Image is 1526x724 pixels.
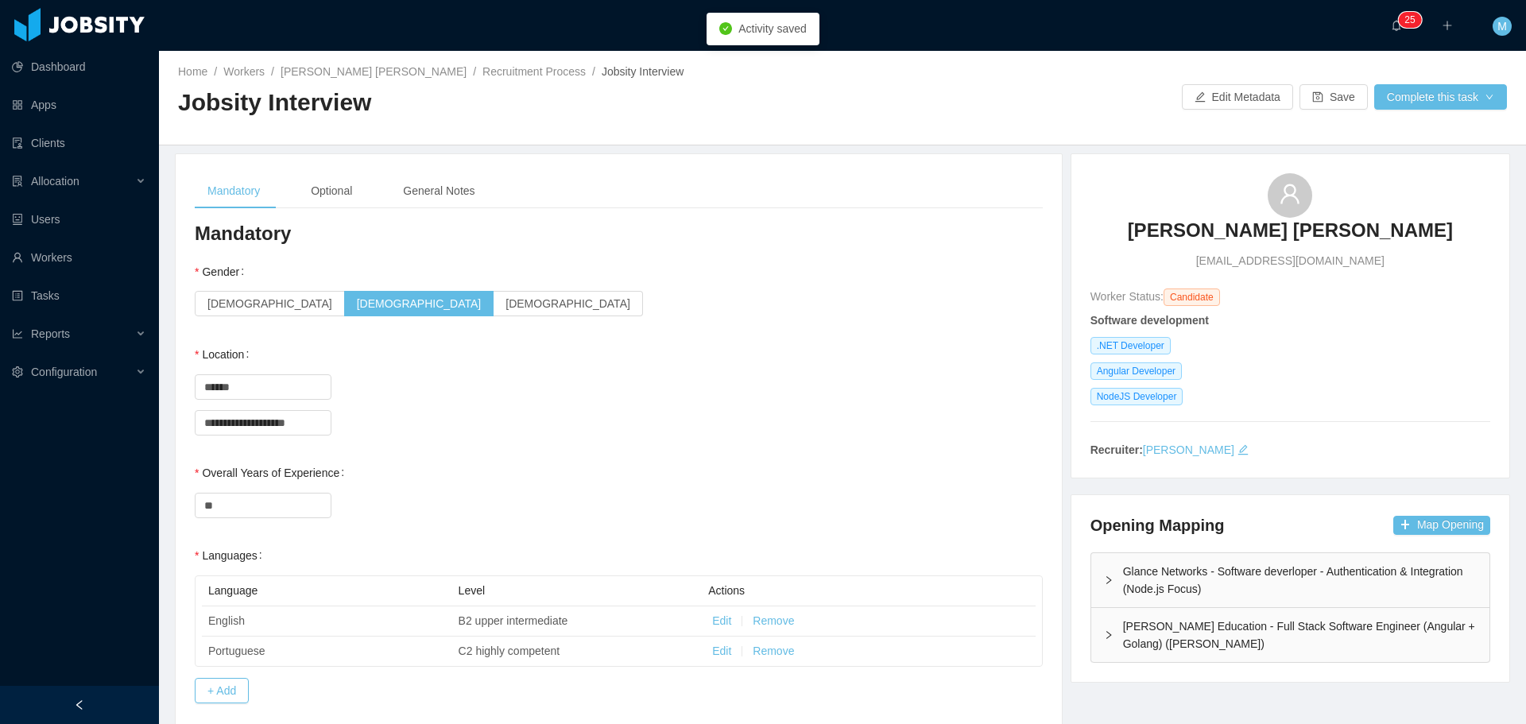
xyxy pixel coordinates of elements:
button: icon: plusMap Opening [1393,516,1490,535]
span: Worker Status: [1090,290,1164,303]
span: Allocation [31,175,79,188]
a: icon: pie-chartDashboard [12,51,146,83]
a: icon: appstoreApps [12,89,146,121]
div: Mandatory [195,173,273,209]
span: Portuguese [208,645,265,657]
a: icon: robotUsers [12,203,146,235]
button: Edit [712,613,731,629]
div: icon: right[PERSON_NAME] Education - Full Stack Software Engineer (Angular + Golang) ([PERSON_NAME]) [1091,608,1489,662]
span: Language [208,584,258,597]
label: Overall Years of Experience [195,467,351,479]
input: Overall Years of Experience [196,494,331,517]
a: icon: userWorkers [12,242,146,273]
div: icon: rightGlance Networks - Software deverloper - Authentication & Integration (Node.js Focus) [1091,553,1489,607]
span: M [1497,17,1507,36]
span: [DEMOGRAPHIC_DATA] [357,297,482,310]
button: icon: saveSave [1299,84,1368,110]
i: icon: line-chart [12,328,23,339]
a: Home [178,65,207,78]
span: Candidate [1164,288,1220,306]
i: icon: check-circle [719,22,732,35]
a: [PERSON_NAME] [PERSON_NAME] [1128,218,1453,253]
a: Recruitment Process [482,65,586,78]
span: English [208,614,245,627]
span: Configuration [31,366,97,378]
button: Remove [753,643,794,660]
button: Complete this taskicon: down [1374,84,1507,110]
strong: Software development [1090,314,1209,327]
span: / [271,65,274,78]
span: Jobsity Interview [602,65,684,78]
label: Languages [195,549,269,562]
div: General Notes [390,173,487,209]
span: Actions [708,584,745,597]
a: [PERSON_NAME] [1143,443,1234,456]
span: .NET Developer [1090,337,1171,354]
span: / [473,65,476,78]
h3: Mandatory [195,221,1043,246]
button: Edit [712,643,731,660]
sup: 25 [1398,12,1421,28]
span: C2 highly competent [459,645,560,657]
span: Angular Developer [1090,362,1182,380]
label: Location [195,348,255,361]
span: / [592,65,595,78]
div: Optional [298,173,365,209]
button: Remove [753,613,794,629]
span: Activity saved [738,22,807,35]
p: 2 [1404,12,1410,28]
i: icon: right [1104,575,1114,585]
a: Workers [223,65,265,78]
i: icon: edit [1237,444,1249,455]
span: [EMAIL_ADDRESS][DOMAIN_NAME] [1196,253,1385,269]
i: icon: setting [12,366,23,377]
i: icon: plus [1442,20,1453,31]
button: + Add [195,678,249,703]
span: [DEMOGRAPHIC_DATA] [207,297,332,310]
i: icon: right [1104,630,1114,640]
h2: Jobsity Interview [178,87,842,119]
span: / [214,65,217,78]
span: [DEMOGRAPHIC_DATA] [505,297,630,310]
strong: Recruiter: [1090,443,1143,456]
a: icon: auditClients [12,127,146,159]
p: 5 [1410,12,1416,28]
a: [PERSON_NAME] [PERSON_NAME] [281,65,467,78]
h3: [PERSON_NAME] [PERSON_NAME] [1128,218,1453,243]
span: NodeJS Developer [1090,388,1183,405]
button: icon: editEdit Metadata [1182,84,1293,110]
a: icon: profileTasks [12,280,146,312]
i: icon: bell [1391,20,1402,31]
label: Gender [195,265,250,278]
span: Level [459,584,485,597]
i: icon: user [1279,183,1301,205]
i: icon: solution [12,176,23,187]
span: B2 upper intermediate [459,614,568,627]
h4: Opening Mapping [1090,514,1225,536]
span: Reports [31,327,70,340]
